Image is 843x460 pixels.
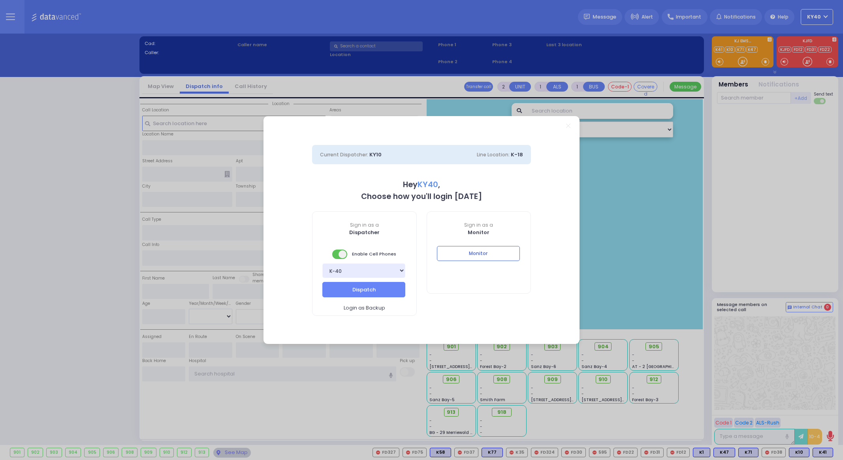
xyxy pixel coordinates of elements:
b: Hey , [403,179,440,190]
span: Enable Cell Phones [332,249,396,260]
button: Dispatch [322,282,405,297]
span: KY10 [369,151,382,158]
b: Dispatcher [349,229,380,236]
span: Line Location: [477,151,510,158]
span: Sign in as a [427,222,531,229]
span: K-18 [511,151,523,158]
a: Close [566,124,570,128]
b: Monitor [468,229,489,236]
span: KY40 [418,179,438,190]
span: Sign in as a [312,222,416,229]
button: Monitor [437,246,520,261]
span: Current Dispatcher: [320,151,368,158]
b: Choose how you'll login [DATE] [361,191,482,202]
span: Login as Backup [344,304,385,312]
